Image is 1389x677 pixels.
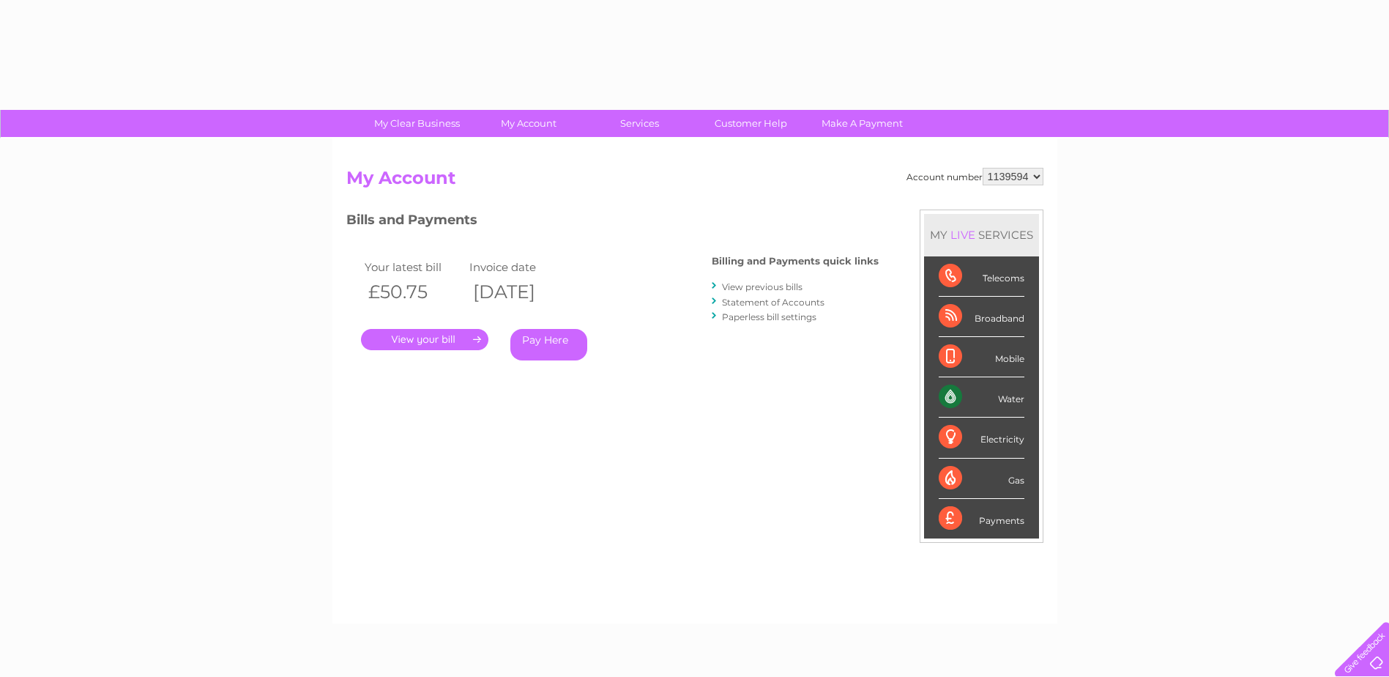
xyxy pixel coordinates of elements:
[802,110,923,137] a: Make A Payment
[361,329,488,350] a: .
[906,168,1043,185] div: Account number
[939,459,1024,499] div: Gas
[510,329,587,360] a: Pay Here
[939,418,1024,458] div: Electricity
[924,214,1039,256] div: MY SERVICES
[579,110,700,137] a: Services
[947,228,978,242] div: LIVE
[346,210,879,235] h3: Bills and Payments
[939,337,1024,377] div: Mobile
[361,277,466,307] th: £50.75
[466,277,571,307] th: [DATE]
[939,499,1024,539] div: Payments
[357,110,477,137] a: My Clear Business
[939,377,1024,418] div: Water
[722,311,816,322] a: Paperless bill settings
[466,257,571,277] td: Invoice date
[712,256,879,267] h4: Billing and Payments quick links
[468,110,589,137] a: My Account
[722,281,803,292] a: View previous bills
[361,257,466,277] td: Your latest bill
[939,256,1024,297] div: Telecoms
[722,297,824,308] a: Statement of Accounts
[690,110,811,137] a: Customer Help
[939,297,1024,337] div: Broadband
[346,168,1043,196] h2: My Account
